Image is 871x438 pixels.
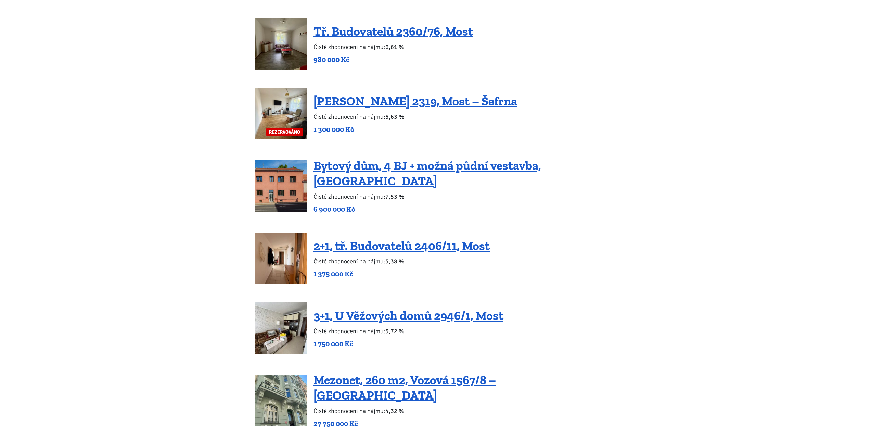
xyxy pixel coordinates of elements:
[313,125,517,134] p: 1 300 000 Kč
[313,238,490,253] a: 2+1, tř. Budovatelů 2406/11, Most
[313,24,473,39] a: Tř. Budovatelů 2360/76, Most
[385,113,404,121] b: 5,63 %
[385,407,404,415] b: 4,32 %
[385,327,404,335] b: 5,72 %
[266,128,303,136] span: REZERVOVÁNO
[313,256,490,266] p: Čisté zhodnocení na nájmu:
[313,373,496,403] a: Mezonet, 260 m2, Vozová 1567/8 – [GEOGRAPHIC_DATA]
[313,192,616,201] p: Čisté zhodnocení na nájmu:
[385,43,404,51] b: 6,61 %
[313,42,473,52] p: Čisté zhodnocení na nájmu:
[313,326,503,336] p: Čisté zhodnocení na nájmu:
[255,88,307,139] a: REZERVOVÁNO
[313,94,517,109] a: [PERSON_NAME] 2319, Most – Šefrna
[313,269,490,279] p: 1 375 000 Kč
[313,406,616,416] p: Čisté zhodnocení na nájmu:
[313,158,541,188] a: Bytový dům, 4 BJ + možná půdní vestavba, [GEOGRAPHIC_DATA]
[313,112,517,122] p: Čisté zhodnocení na nájmu:
[313,55,473,64] p: 980 000 Kč
[385,258,404,265] b: 5,38 %
[313,339,503,349] p: 1 750 000 Kč
[385,193,404,200] b: 7,53 %
[313,204,616,214] p: 6 900 000 Kč
[313,308,503,323] a: 3+1, U Věžových domů 2946/1, Most
[313,419,616,428] p: 27 750 000 Kč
